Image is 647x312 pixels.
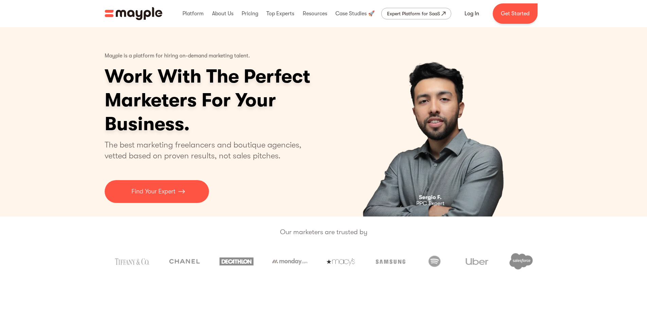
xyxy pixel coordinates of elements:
[105,7,162,20] img: Mayple logo
[381,8,451,19] a: Expert Platform for SaaS
[105,48,250,65] p: Mayple is a platform for hiring on-demand marketing talent.
[456,5,487,22] a: Log In
[387,10,440,18] div: Expert Platform for SaaS
[105,180,209,203] a: Find Your Expert
[105,65,363,136] h1: Work With The Perfect Marketers For Your Business.
[493,3,538,24] a: Get Started
[105,139,310,161] p: The best marketing freelancers and boutique agencies, vetted based on proven results, not sales p...
[132,187,175,196] p: Find Your Expert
